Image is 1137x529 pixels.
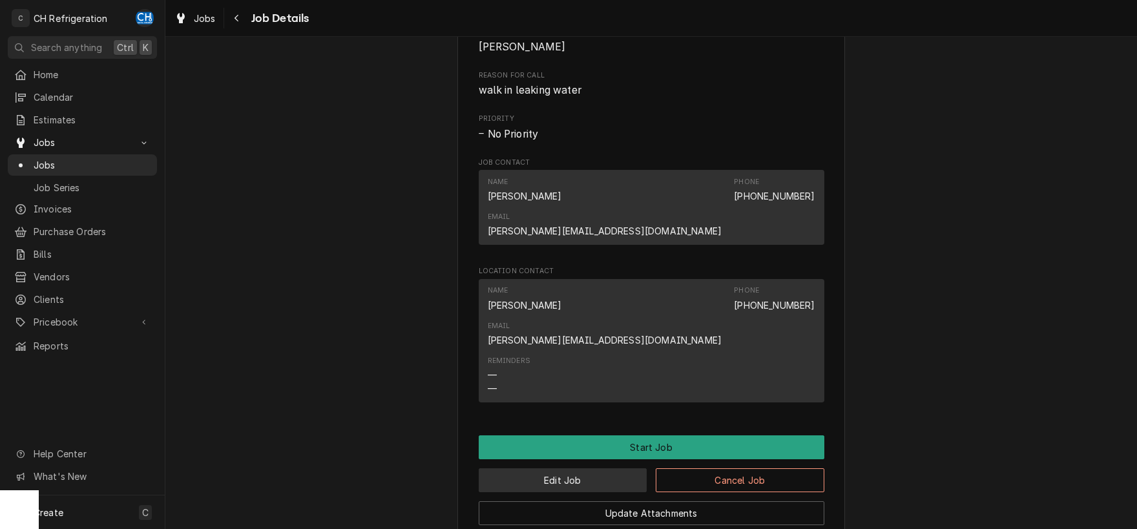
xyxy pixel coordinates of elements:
a: [PHONE_NUMBER] [734,300,815,311]
a: Purchase Orders [8,221,157,242]
button: Edit Job [479,468,647,492]
span: Reason For Call [479,70,824,81]
div: Chris Hiraga's Avatar [136,9,154,27]
button: Cancel Job [656,468,824,492]
span: Clients [34,293,151,306]
button: Start Job [479,435,824,459]
a: Invoices [8,198,157,220]
div: CH Refrigeration [34,12,108,25]
div: Phone [734,177,815,203]
a: Job Series [8,177,157,198]
a: Home [8,64,157,85]
a: Go to What's New [8,466,157,487]
span: Search anything [31,41,102,54]
a: Calendar [8,87,157,108]
div: Reminders [488,356,530,395]
a: Vendors [8,266,157,287]
div: — [488,368,497,382]
a: Estimates [8,109,157,130]
div: Name [488,177,508,187]
span: Help Center [34,447,149,461]
span: C [142,506,149,519]
span: Location Contact [479,266,824,276]
a: Bills [8,244,157,265]
button: Search anythingCtrlK [8,36,157,59]
a: Jobs [169,8,221,29]
div: Contact [479,170,824,245]
a: [PERSON_NAME][EMAIL_ADDRESS][DOMAIN_NAME] [488,225,722,236]
div: Email [488,212,722,238]
span: Home [34,68,151,81]
div: Location Contact [479,266,824,408]
a: Go to Help Center [8,443,157,464]
div: Reminders [488,356,530,366]
span: Job Details [247,10,309,27]
div: Phone [734,177,759,187]
div: Name [488,285,562,311]
div: Button Group Row [479,492,824,525]
span: walk in leaking water [479,84,581,96]
span: K [143,41,149,54]
span: [PERSON_NAME] [479,41,566,53]
div: Job Contact List [479,170,824,251]
div: Button Group Row [479,435,824,459]
a: Jobs [8,154,157,176]
div: Priority [479,114,824,141]
div: Contact [479,279,824,402]
div: CH [136,9,154,27]
span: Reason For Call [479,83,824,98]
a: [PHONE_NUMBER] [734,191,815,202]
span: Vendors [34,270,151,284]
button: Update Attachments [479,501,824,525]
span: Jobs [34,158,151,172]
span: Assigned Technician(s) [479,39,824,55]
div: Job Contact [479,158,824,251]
a: Go to Jobs [8,132,157,153]
span: Ctrl [117,41,134,54]
div: Phone [734,285,759,296]
span: Jobs [34,136,131,149]
a: [PERSON_NAME][EMAIL_ADDRESS][DOMAIN_NAME] [488,335,722,346]
span: Job Series [34,181,151,194]
div: Reason For Call [479,70,824,98]
span: Priority [479,127,824,142]
div: Email [488,321,510,331]
a: Go to Pricebook [8,311,157,333]
a: Clients [8,289,157,310]
div: Phone [734,285,815,311]
span: Purchase Orders [34,225,151,238]
div: Email [488,321,722,347]
div: [PERSON_NAME] [488,189,562,203]
span: Priority [479,114,824,124]
span: Estimates [34,113,151,127]
div: Location Contact List [479,279,824,408]
a: Reports [8,335,157,357]
div: Email [488,212,510,222]
span: Create [34,507,63,518]
span: Jobs [194,12,216,25]
div: [PERSON_NAME] [488,298,562,312]
span: What's New [34,470,149,483]
div: C [12,9,30,27]
span: Calendar [34,90,151,104]
div: Name [488,177,562,203]
span: Bills [34,247,151,261]
span: Pricebook [34,315,131,329]
span: Invoices [34,202,151,216]
div: — [488,382,497,395]
div: Button Group Row [479,459,824,492]
span: Reports [34,339,151,353]
button: Navigate back [227,8,247,28]
div: No Priority [479,127,824,142]
div: Assigned Technician(s) [479,26,824,54]
span: Job Contact [479,158,824,168]
div: Name [488,285,508,296]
